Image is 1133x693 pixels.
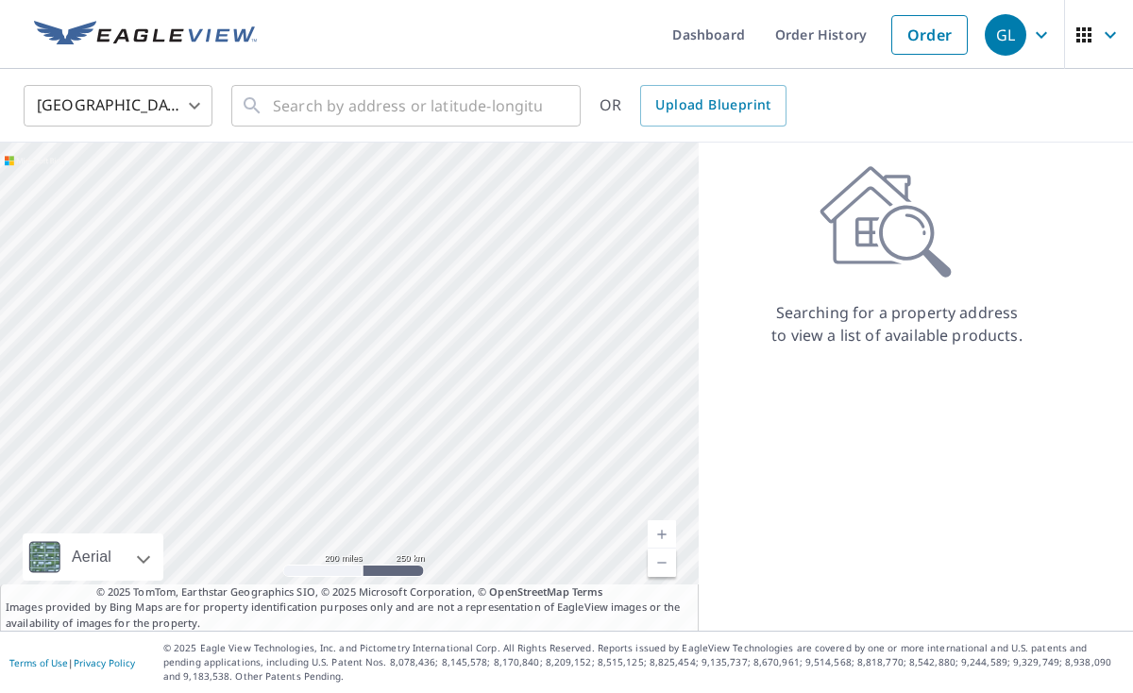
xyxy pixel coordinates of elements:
a: Privacy Policy [74,656,135,669]
a: Upload Blueprint [640,85,786,127]
a: Order [891,15,968,55]
a: Current Level 5, Zoom Out [648,549,676,577]
a: Terms [572,584,603,599]
p: © 2025 Eagle View Technologies, Inc. and Pictometry International Corp. All Rights Reserved. Repo... [163,641,1124,684]
input: Search by address or latitude-longitude [273,79,542,132]
img: EV Logo [34,21,257,49]
div: Aerial [23,533,163,581]
a: Current Level 5, Zoom In [648,520,676,549]
div: OR [600,85,786,127]
div: Aerial [66,533,117,581]
span: Upload Blueprint [655,93,770,117]
div: GL [985,14,1026,56]
a: OpenStreetMap [489,584,568,599]
a: Terms of Use [9,656,68,669]
p: Searching for a property address to view a list of available products. [770,301,1023,346]
span: © 2025 TomTom, Earthstar Geographics SIO, © 2025 Microsoft Corporation, © [96,584,603,600]
p: | [9,657,135,668]
div: [GEOGRAPHIC_DATA] [24,79,212,132]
